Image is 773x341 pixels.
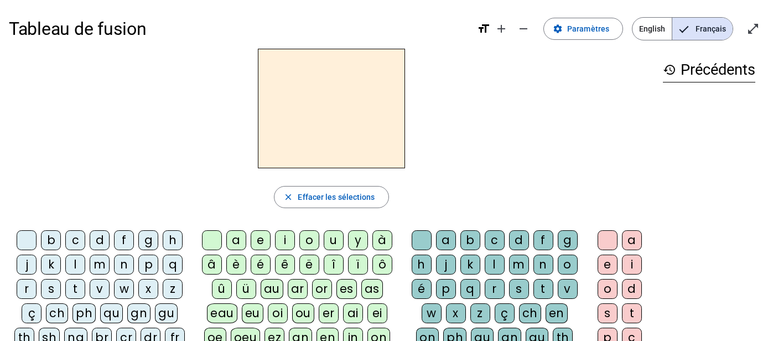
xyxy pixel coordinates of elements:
[622,303,642,323] div: t
[412,279,432,299] div: é
[460,230,480,250] div: b
[114,279,134,299] div: w
[212,279,232,299] div: û
[283,192,293,202] mat-icon: close
[41,279,61,299] div: s
[509,279,529,299] div: s
[663,63,676,76] mat-icon: history
[41,255,61,275] div: k
[632,18,672,40] span: English
[242,303,263,323] div: eu
[622,255,642,275] div: i
[226,255,246,275] div: è
[348,230,368,250] div: y
[138,255,158,275] div: p
[436,230,456,250] div: a
[298,190,375,204] span: Effacer les sélections
[460,255,480,275] div: k
[672,18,733,40] span: Français
[412,255,432,275] div: h
[226,230,246,250] div: a
[495,303,515,323] div: ç
[598,303,618,323] div: s
[207,303,237,323] div: eau
[343,303,363,323] div: ai
[90,279,110,299] div: v
[436,255,456,275] div: j
[65,230,85,250] div: c
[138,279,158,299] div: x
[114,230,134,250] div: f
[324,255,344,275] div: î
[558,279,578,299] div: v
[65,255,85,275] div: l
[127,303,151,323] div: gn
[268,303,288,323] div: oi
[138,230,158,250] div: g
[155,303,178,323] div: gu
[543,18,623,40] button: Paramètres
[598,279,618,299] div: o
[372,230,392,250] div: à
[509,230,529,250] div: d
[495,22,508,35] mat-icon: add
[567,22,609,35] span: Paramètres
[274,186,388,208] button: Effacer les sélections
[292,303,314,323] div: ou
[275,230,295,250] div: i
[319,303,339,323] div: er
[477,22,490,35] mat-icon: format_size
[422,303,442,323] div: w
[65,279,85,299] div: t
[163,230,183,250] div: h
[299,255,319,275] div: ë
[251,255,271,275] div: é
[553,24,563,34] mat-icon: settings
[367,303,387,323] div: ei
[46,303,68,323] div: ch
[41,230,61,250] div: b
[361,279,383,299] div: as
[72,303,96,323] div: ph
[261,279,283,299] div: au
[517,22,530,35] mat-icon: remove
[236,279,256,299] div: ü
[100,303,123,323] div: qu
[622,279,642,299] div: d
[632,17,733,40] mat-button-toggle-group: Language selection
[470,303,490,323] div: z
[558,255,578,275] div: o
[436,279,456,299] div: p
[546,303,568,323] div: en
[598,255,618,275] div: e
[485,255,505,275] div: l
[17,279,37,299] div: r
[114,255,134,275] div: n
[558,230,578,250] div: g
[324,230,344,250] div: u
[288,279,308,299] div: ar
[519,303,541,323] div: ch
[251,230,271,250] div: e
[509,255,529,275] div: m
[742,18,764,40] button: Entrer en plein écran
[485,230,505,250] div: c
[312,279,332,299] div: or
[9,11,468,46] h1: Tableau de fusion
[22,303,41,323] div: ç
[90,255,110,275] div: m
[90,230,110,250] div: d
[336,279,357,299] div: es
[163,279,183,299] div: z
[17,255,37,275] div: j
[746,22,760,35] mat-icon: open_in_full
[485,279,505,299] div: r
[533,255,553,275] div: n
[533,279,553,299] div: t
[202,255,222,275] div: â
[446,303,466,323] div: x
[460,279,480,299] div: q
[163,255,183,275] div: q
[348,255,368,275] div: ï
[622,230,642,250] div: a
